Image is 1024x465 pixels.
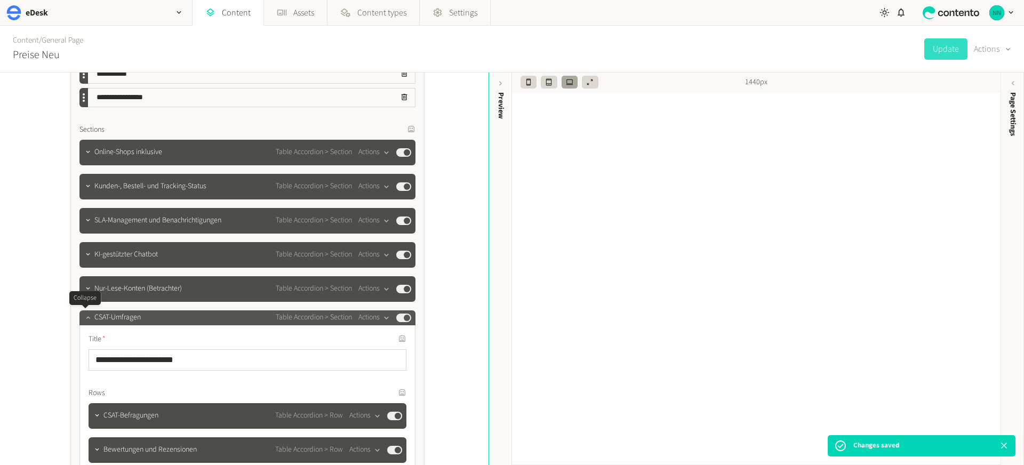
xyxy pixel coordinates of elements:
[358,180,390,193] button: Actions
[358,248,390,261] button: Actions
[349,444,381,456] button: Actions
[276,147,352,158] span: Table Accordion > Section
[103,410,158,421] span: CSAT-Befragungen
[94,181,206,192] span: Kunden-, Bestell- und Tracking-Status
[349,410,381,422] button: Actions
[358,283,390,295] button: Actions
[358,146,390,159] button: Actions
[974,38,1011,60] button: Actions
[26,6,48,19] h2: eDesk
[89,334,106,345] span: Title
[6,5,21,20] img: eDesk
[79,124,105,135] span: Sections
[13,35,39,46] a: Content
[276,181,352,192] span: Table Accordion > Section
[1007,92,1019,136] span: Page Settings
[853,440,899,451] p: Changes saved
[89,388,105,399] span: Rows
[13,47,60,63] h2: Preise Neu
[69,291,101,305] div: Collapse
[94,147,162,158] span: Online-Shops inklusive
[358,214,390,227] button: Actions
[745,77,767,88] span: 1440px
[358,311,390,324] button: Actions
[39,35,42,46] span: /
[924,38,967,60] button: Update
[276,215,352,226] span: Table Accordion > Section
[449,6,477,19] span: Settings
[276,283,352,294] span: Table Accordion > Section
[94,215,221,226] span: SLA-Management und Benachrichtigungen
[276,312,352,323] span: Table Accordion > Section
[276,249,352,260] span: Table Accordion > Section
[275,444,343,455] span: Table Accordion > Row
[275,410,343,421] span: Table Accordion > Row
[989,5,1004,20] img: Nikola Nikolov
[94,283,182,294] span: Nur-Lese-Konten (Betrachter)
[94,312,141,323] span: CSAT-Umfragen
[42,35,83,46] a: General Page
[103,444,197,455] span: Bewertungen und Rezensionen
[94,249,158,260] span: KI-gestützter Chatbot
[357,6,406,19] span: Content types
[495,92,507,119] div: Preview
